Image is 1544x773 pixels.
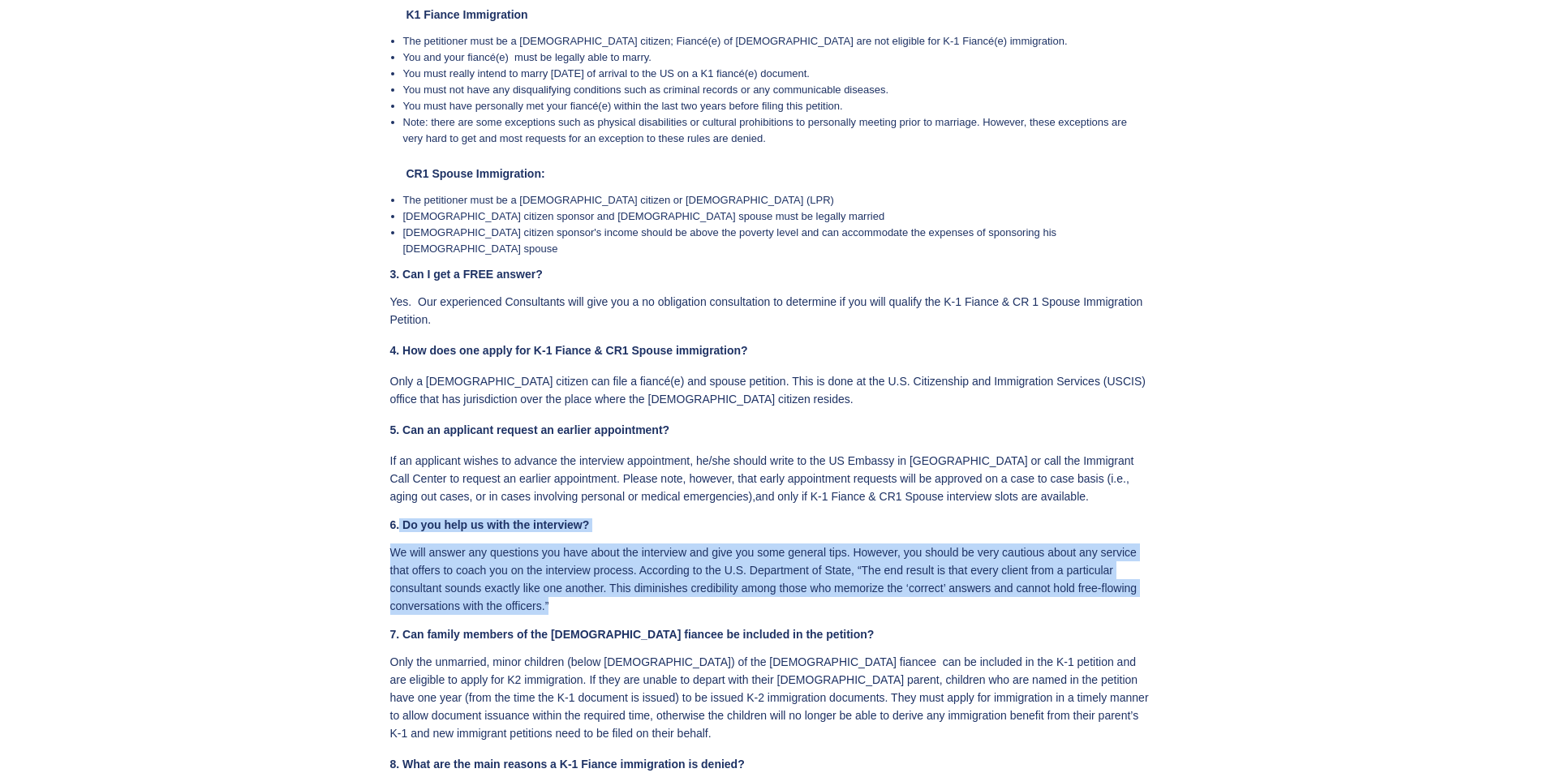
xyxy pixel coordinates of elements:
[406,8,528,21] span: K1 Fiance Immigration
[403,84,889,96] span: You must not have any disqualifying conditions such as criminal records or any communicable disea...
[390,372,1150,408] p: Only a [DEMOGRAPHIC_DATA] citizen can file a fiancé(e) and spouse petition. This is done at the U...
[403,226,1057,255] span: [DEMOGRAPHIC_DATA] citizen sponsor's income should be above the poverty level and can accommodate...
[403,100,843,112] span: You must have personally met your fiancé(e) within the last two years before filing this petition.
[390,452,1150,505] p: If an applicant wishes to advance the interview appointment, he/she should write to the US Embass...
[390,344,748,357] strong: 4. How does one apply for K-1 Fiance & CR1 Spouse immigration?
[390,543,1150,615] p: We will answer any questions you have about the interview and give you some general tips. However...
[403,35,1068,47] span: The petitioner must be a [DEMOGRAPHIC_DATA] citizen; Fiancé(e) of [DEMOGRAPHIC_DATA] are not elig...
[390,653,1150,742] p: Only the unmarried, minor children (below [DEMOGRAPHIC_DATA]) of the [DEMOGRAPHIC_DATA] fiancee c...
[390,423,670,436] strong: 5. Can an applicant request an earlier appointment?
[390,293,1150,329] p: Yes. Our experienced Consultants will give you a no obligation consultation to determine if you w...
[403,210,885,222] span: [DEMOGRAPHIC_DATA] citizen sponsor and [DEMOGRAPHIC_DATA] spouse must be legally married
[406,167,545,180] span: CR1 Spouse Immigration:
[390,518,1150,532] h4: 6. Do you help us with the interview?
[390,628,1150,642] h4: 7. Can family members of the [DEMOGRAPHIC_DATA] fiancee be included in the petition?
[403,51,652,63] span: You and your fiancé(e) must be legally able to marry.
[403,67,810,79] span: You must really intend to marry [DATE] of arrival to the US on a K1 fiancé(e) document.
[390,268,1150,281] h4: 3. Can I get a FREE answer?
[403,116,1127,144] span: Note: there are some exceptions such as physical disabilities or cultural prohibitions to persona...
[390,758,745,771] strong: 8. What are the main reasons a K-1 Fiance immigration is denied?
[403,194,834,206] span: The petitioner must be a [DEMOGRAPHIC_DATA] citizen or [DEMOGRAPHIC_DATA] (LPR)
